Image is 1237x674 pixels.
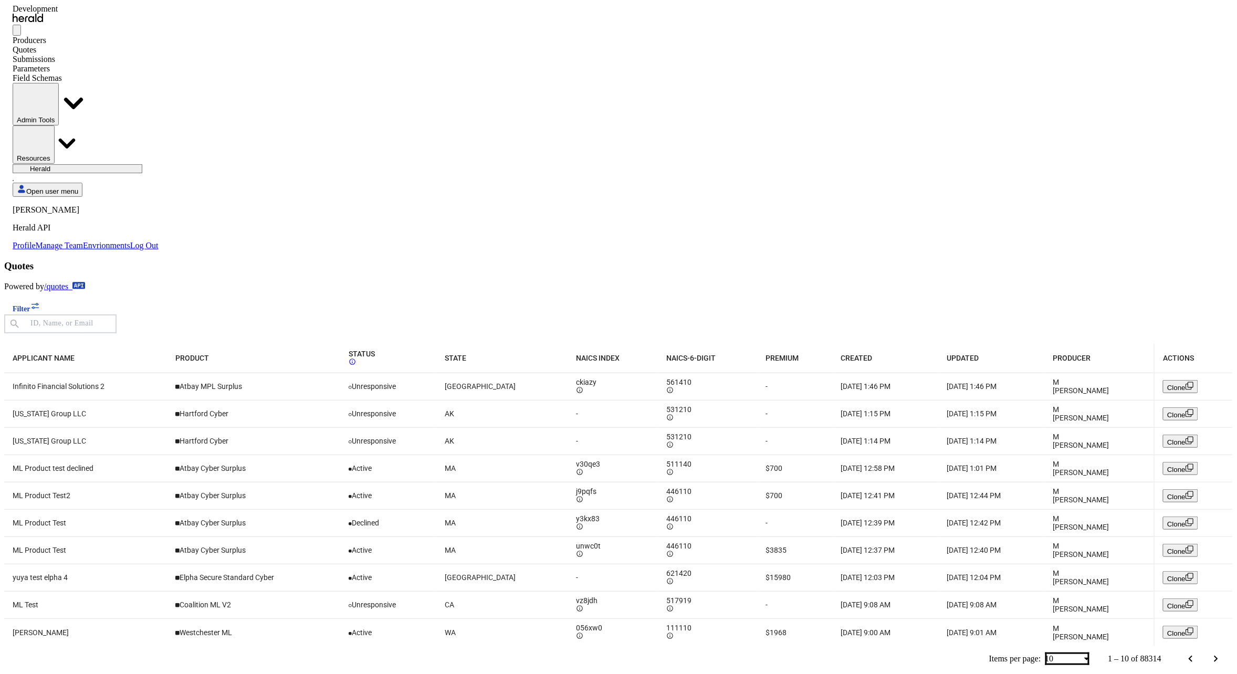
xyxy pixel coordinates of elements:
[13,546,66,554] span: ML Product Test
[576,354,620,362] span: NAICS INDEX
[841,546,895,554] span: [DATE] 12:37 PM
[352,546,372,554] span: Active
[1053,487,1146,496] div: M
[766,464,770,472] span: $
[13,64,159,73] div: Parameters
[1167,466,1186,473] span: Clone
[989,654,1041,664] div: Items per page:
[180,546,246,554] span: Atbay Cyber Surplus
[1167,629,1186,637] span: Clone
[30,319,93,327] mat-label: ID, Name, or Email
[947,519,1001,527] span: [DATE] 12:42 PM
[352,382,396,391] span: Unresponsive
[667,542,692,550] span: 446110
[576,437,578,445] span: -
[1053,514,1146,523] div: M
[947,464,997,472] span: [DATE] 1:01 PM
[841,519,895,527] span: [DATE] 12:39 PM
[1163,489,1198,502] button: Clone
[770,464,783,472] span: 700
[13,4,159,14] div: Development
[1163,598,1198,612] button: Clone
[1053,386,1146,395] div: [PERSON_NAME]
[36,241,83,250] a: Manage Team
[445,382,516,391] span: [GEOGRAPHIC_DATA]
[667,487,692,496] span: 446110
[352,464,372,472] span: Active
[667,496,674,503] mat-icon: info_outline
[1163,435,1198,448] button: Clone
[667,523,674,530] mat-icon: info_outline
[180,491,246,500] span: Atbay Cyber Surplus
[180,601,231,609] span: Coalition ML V2
[766,491,770,500] span: $
[770,628,787,637] span: 1968
[1053,468,1146,477] div: [PERSON_NAME]
[841,464,895,472] span: [DATE] 12:58 PM
[667,460,692,468] span: 511140
[352,628,372,637] span: Active
[841,382,890,391] span: [DATE] 1:46 PM
[13,183,82,197] button: Open user menu
[576,409,578,418] span: -
[13,205,159,250] div: Open user menu
[1167,384,1186,392] span: Clone
[4,318,22,331] mat-icon: search
[352,573,372,582] span: Active
[576,596,597,605] span: vz8jdh
[13,628,69,637] span: [PERSON_NAME]
[1053,354,1091,362] span: PRODUCER
[766,519,768,527] span: -
[947,546,1001,554] span: [DATE] 12:40 PM
[44,282,86,291] a: /quotes
[1053,550,1146,559] div: [PERSON_NAME]
[766,409,768,418] span: -
[180,409,228,418] span: Hartford Cyber
[1053,569,1146,577] div: M
[1108,654,1161,664] div: 1 – 10 of 88314
[1167,520,1186,528] span: Clone
[4,344,1233,646] table: Table view of all quotes submitted by your platform
[13,223,159,233] p: Herald API
[576,550,583,557] mat-icon: info_outline
[349,358,356,365] mat-icon: info_outline
[947,354,979,362] span: UPDATED
[1163,626,1198,639] button: Clone
[130,241,159,250] a: Log Out
[841,354,872,362] span: CREATED
[445,601,454,609] span: CA
[26,187,78,195] span: Open user menu
[766,546,770,554] span: $
[13,437,86,445] span: [US_STATE] Group LLC
[13,464,93,472] span: ML Product test declined
[1167,438,1186,446] span: Clone
[13,125,55,164] button: Resources dropdown menu
[667,632,674,639] mat-icon: info_outline
[1163,380,1198,393] button: Clone
[667,354,716,362] span: NAICS-6-DIGIT
[576,624,602,632] span: 056xw0
[1167,547,1186,555] span: Clone
[576,386,583,394] mat-icon: info_outline
[1167,411,1186,419] span: Clone
[1053,378,1146,386] div: M
[445,628,456,637] span: WA
[352,437,396,445] span: Unresponsive
[1163,544,1198,557] button: Clone
[13,305,30,313] span: Filter
[1167,493,1186,501] span: Clone
[667,405,692,414] span: 531210
[445,491,456,500] span: MA
[1163,407,1198,420] button: Clone
[352,519,379,527] span: Declined
[13,241,36,250] a: Profile
[841,573,895,582] span: [DATE] 12:03 PM
[13,205,159,215] p: [PERSON_NAME]
[1053,633,1146,641] div: [PERSON_NAME]
[180,519,246,527] span: Atbay Cyber Surplus
[352,601,396,609] span: Unresponsive
[1053,624,1146,633] div: M
[576,542,601,550] span: unwc0t
[766,601,768,609] span: -
[576,632,583,639] mat-icon: info_outline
